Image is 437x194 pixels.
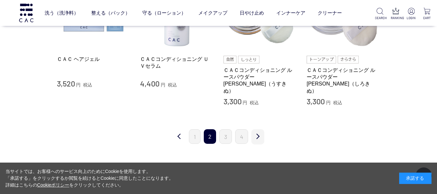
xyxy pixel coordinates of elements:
[173,129,186,144] a: 前
[224,56,237,63] img: 自然
[422,16,432,20] p: CART
[333,100,342,105] span: 税込
[204,129,216,144] span: 2
[45,4,79,21] a: 洗う（洗浄料）
[406,8,416,20] a: LOGIN
[83,82,92,87] span: 税込
[307,97,325,106] span: 3,300
[307,56,336,63] img: トーンアップ
[276,4,305,21] a: インナーケア
[57,79,75,88] span: 3,520
[240,4,264,21] a: 日やけ止め
[57,56,131,63] a: ＣＡＣ ヘアジェル
[235,129,248,144] a: 4
[375,8,385,20] a: SEARCH
[37,182,70,188] a: Cookieポリシー
[161,82,165,87] span: 円
[5,168,174,188] div: 当サイトでは、お客様へのサービス向上のためにCookieを使用します。 「承諾する」をクリックするか閲覧を続けるとCookieに同意したことになります。 詳細はこちらの をクリックしてください。
[243,100,247,105] span: 円
[76,82,81,87] span: 円
[399,173,432,184] div: 承諾する
[326,100,331,105] span: 円
[422,8,432,20] a: CART
[391,16,401,20] p: RANKING
[375,16,385,20] p: SEARCH
[391,8,401,20] a: RANKING
[338,56,359,63] img: さらさら
[140,79,159,88] span: 4,400
[219,129,232,144] a: 3
[140,56,214,70] a: ＣＡＣコンディショニング ＵＶセラム
[168,82,177,87] span: 税込
[142,4,186,21] a: 守る（ローション）
[91,4,130,21] a: 整える（パック）
[251,129,264,144] a: 次
[250,100,259,105] span: 税込
[238,56,259,63] img: しっとり
[189,129,201,144] a: 1
[307,67,380,94] a: ＣＡＣコンディショニング ルースパウダー [PERSON_NAME]（しろきぬ）
[198,4,227,21] a: メイクアップ
[406,16,416,20] p: LOGIN
[224,97,242,106] span: 3,300
[318,4,342,21] a: クリーナー
[224,67,297,94] a: ＣＡＣコンディショニング ルースパウダー [PERSON_NAME]（うすきぬ）
[18,4,34,22] img: logo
